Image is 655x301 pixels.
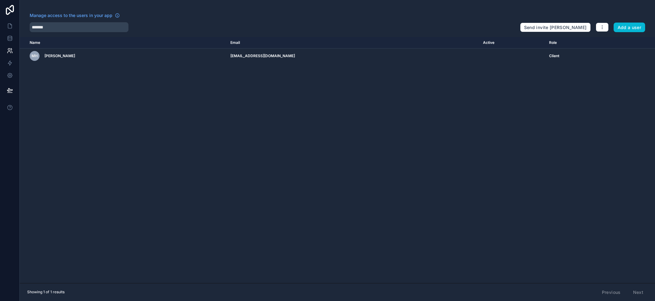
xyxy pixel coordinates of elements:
span: Showing 1 of 1 results [27,290,65,295]
button: Add a user [614,23,645,32]
span: Client [549,53,559,58]
span: Manage access to the users in your app [30,12,112,19]
th: Active [479,37,545,49]
th: Name [20,37,227,49]
th: Role [545,37,607,49]
div: scrollable content [20,37,655,283]
td: [EMAIL_ADDRESS][DOMAIN_NAME] [227,49,479,64]
a: Manage access to the users in your app [30,12,120,19]
span: MH [31,53,38,58]
th: Email [227,37,479,49]
button: Send invite [PERSON_NAME] [520,23,591,32]
span: [PERSON_NAME] [44,53,75,58]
